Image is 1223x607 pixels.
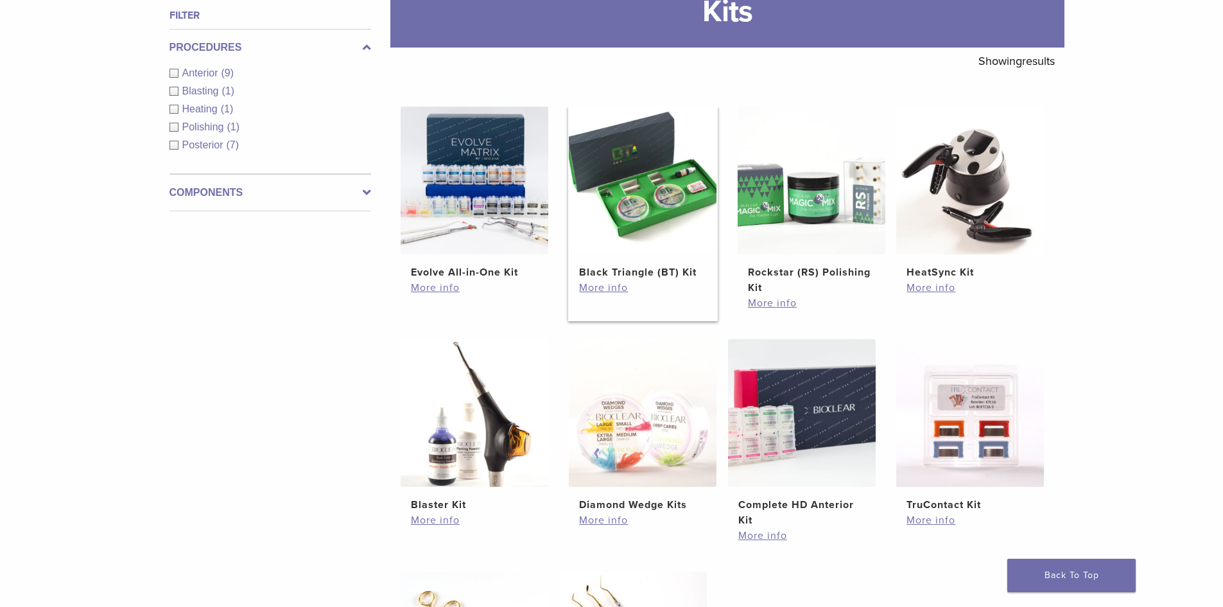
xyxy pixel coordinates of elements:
span: Heating [182,103,221,114]
img: TruContact Kit [896,339,1044,487]
a: HeatSync KitHeatSync Kit [896,107,1045,280]
img: Evolve All-in-One Kit [401,107,548,254]
h2: Complete HD Anterior Kit [738,497,865,528]
img: Blaster Kit [401,339,548,487]
img: Rockstar (RS) Polishing Kit [738,107,885,254]
a: More info [579,280,706,295]
h2: HeatSync Kit [906,265,1034,280]
span: (1) [221,85,234,96]
a: Black Triangle (BT) KitBlack Triangle (BT) Kit [568,107,718,280]
span: Anterior [182,67,221,78]
h2: Evolve All-in-One Kit [411,265,538,280]
img: Black Triangle (BT) Kit [569,107,716,254]
span: (9) [221,67,234,78]
img: HeatSync Kit [896,107,1044,254]
a: More info [579,513,706,528]
a: More info [906,513,1034,528]
span: (1) [221,103,234,114]
a: More info [411,513,538,528]
img: Diamond Wedge Kits [569,339,716,487]
a: More info [411,280,538,295]
h2: Diamond Wedge Kits [579,497,706,513]
a: Blaster KitBlaster Kit [400,339,550,513]
span: Blasting [182,85,222,96]
img: Complete HD Anterior Kit [728,339,876,487]
label: Procedures [169,40,371,55]
h4: Filter [169,8,371,23]
span: Polishing [182,121,227,132]
h2: TruContact Kit [906,497,1034,513]
p: Showing results [978,48,1055,75]
h2: Black Triangle (BT) Kit [579,265,706,280]
a: More info [738,528,865,543]
a: Evolve All-in-One KitEvolve All-in-One Kit [400,107,550,280]
a: More info [906,280,1034,295]
label: Components [169,185,371,200]
a: TruContact KitTruContact Kit [896,339,1045,513]
h2: Blaster Kit [411,497,538,513]
a: Back To Top [1007,559,1136,592]
a: More info [748,295,875,311]
span: Posterior [182,139,227,150]
a: Diamond Wedge KitsDiamond Wedge Kits [568,339,718,513]
span: (7) [227,139,239,150]
h2: Rockstar (RS) Polishing Kit [748,265,875,295]
span: (1) [227,121,239,132]
a: Complete HD Anterior KitComplete HD Anterior Kit [727,339,877,528]
a: Rockstar (RS) Polishing KitRockstar (RS) Polishing Kit [737,107,887,295]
